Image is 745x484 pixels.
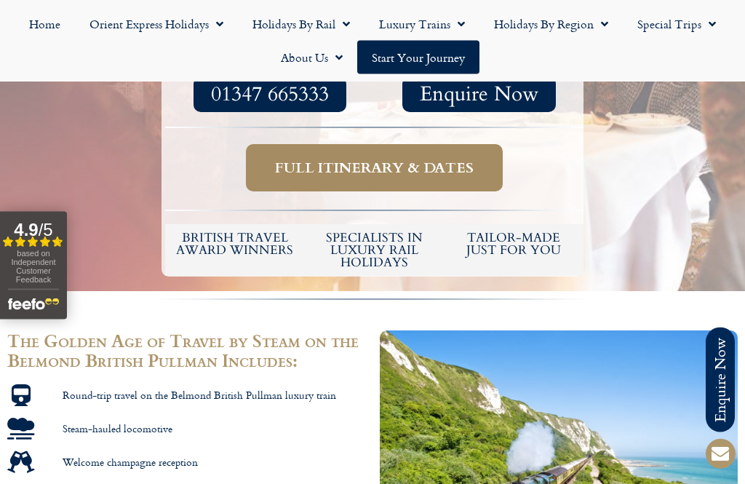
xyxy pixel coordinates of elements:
span: Welcome champagne reception [59,456,198,470]
h5: British Travel Award winners [172,232,298,257]
nav: Menu [7,7,738,74]
span: Full itinerary & dates [275,159,474,178]
a: Enquire Now [402,77,556,113]
h5: tailor-made just for you [451,232,576,257]
span: Enquire Now [420,86,538,104]
span: 01347 665333 [211,86,329,104]
a: Holidays by Rail [238,7,364,41]
a: Holidays by Region [479,7,623,41]
span: Round-trip travel on the Belmond British Pullman luxury train [59,389,336,403]
a: 01347 665333 [194,77,346,113]
a: Start your Journey [357,41,479,74]
span: Steam-hauled locomotive [59,423,172,437]
h2: The Golden Age of Travel by Steam on the Belmond British Pullman Includes: [7,331,365,370]
h6: Specialists in luxury rail holidays [312,232,437,269]
a: About Us [266,41,357,74]
a: Luxury Trains [364,7,479,41]
a: Full itinerary & dates [246,145,503,192]
a: Orient Express Holidays [75,7,238,41]
a: Home [15,7,75,41]
a: Special Trips [623,7,730,41]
